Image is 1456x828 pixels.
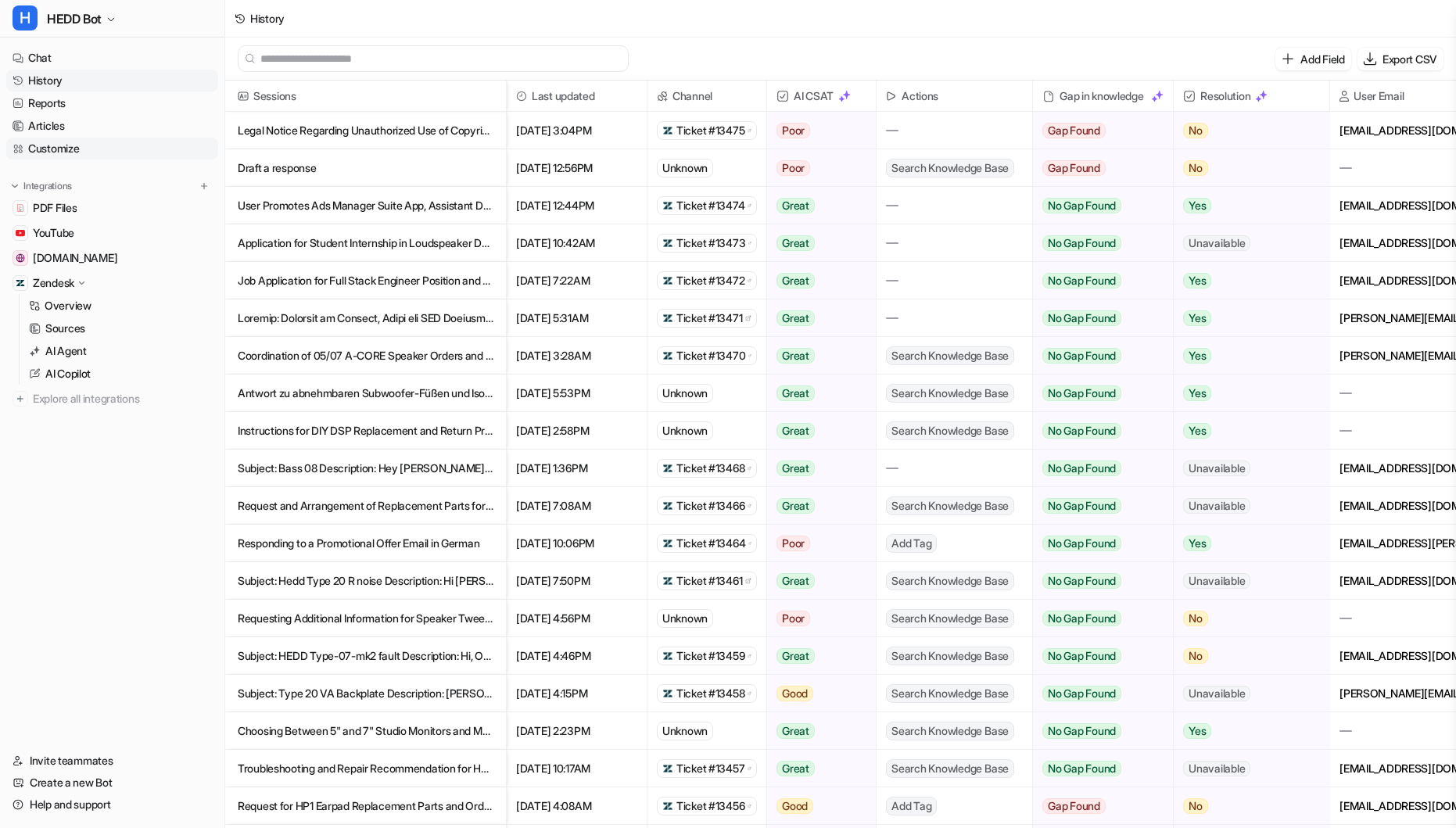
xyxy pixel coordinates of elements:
span: Great [776,423,815,439]
span: Yes [1183,310,1211,326]
span: Great [776,198,815,213]
button: Gap Found [1033,787,1161,825]
button: Yes [1174,525,1317,562]
span: Unavailable [1183,686,1250,701]
button: No Gap Found [1033,337,1161,375]
button: Export CSV [1357,48,1443,70]
span: Add Tag [886,797,937,815]
img: zendesk [662,463,673,474]
span: Search Knowledge Base [886,421,1014,440]
p: Antwort zu abnehmbaren Subwoofer-Füßen und IsoAcoustics Entkopplern [238,375,493,412]
span: Yes [1183,198,1211,213]
span: Ticket #13471 [676,310,742,326]
a: Ticket #13457 [662,761,751,776]
span: Yes [1183,536,1211,551]
span: [DATE] 7:22AM [513,262,640,299]
span: Great [776,723,815,739]
button: No [1174,149,1317,187]
span: No Gap Found [1042,423,1121,439]
span: No [1183,123,1208,138]
h2: Actions [902,81,938,112]
a: Ticket #13473 [662,235,751,251]
span: No Gap Found [1042,536,1121,551]
span: Yes [1183,385,1211,401]
button: No Gap Found [1033,412,1161,450]
span: Unavailable [1183,761,1250,776]
span: No Gap Found [1042,385,1121,401]
button: No Gap Found [1033,600,1161,637]
span: [DATE] 5:31AM [513,299,640,337]
span: [DATE] 4:15PM [513,675,640,712]
img: zendesk [662,238,673,249]
button: Great [767,637,866,675]
button: No Gap Found [1033,525,1161,562]
a: Ticket #13474 [662,198,751,213]
span: Good [776,686,813,701]
span: Great [776,761,815,776]
span: Great [776,385,815,401]
span: [DATE] 3:04PM [513,112,640,149]
img: menu_add.svg [199,181,210,192]
img: zendesk [662,500,673,511]
span: No [1183,160,1208,176]
div: Unknown [657,722,713,740]
span: Search Knowledge Base [886,759,1014,778]
img: zendesk [662,688,673,699]
img: PDF Files [16,203,25,213]
p: Choosing Between 5" and 7" Studio Monitors and MKii vs. A-Core Editions [238,712,493,750]
p: User Promotes Ads Manager Suite App, Assistant Declines Interest [238,187,493,224]
p: Job Application for Full Stack Engineer Position and Rejection Response [238,262,493,299]
span: No [1183,648,1208,664]
button: Poor [767,112,866,149]
img: zendesk [662,763,673,774]
img: zendesk [662,313,673,324]
span: PDF Files [33,200,77,216]
a: Ticket #13464 [662,536,751,551]
button: Great [767,487,866,525]
p: Troubleshooting and Repair Recommendation for HEDD Type 20 MK2-R Tweeter Issue [238,750,493,787]
button: No Gap Found [1033,299,1161,337]
span: YouTube [33,225,74,241]
span: [DATE] 4:56PM [513,600,640,637]
span: Unavailable [1183,235,1250,251]
span: [DATE] 7:08AM [513,487,640,525]
p: Loremip: Dolorsit am Consect, Adipi eli SED Doeiusmodt,In Utla Etd/Magna -AL8 Enimadminim: Veni Q... [238,299,493,337]
span: No Gap Found [1042,498,1121,514]
span: Great [776,573,815,589]
a: Ticket #13472 [662,273,751,289]
p: Overview [45,298,91,314]
p: AI Copilot [45,366,91,382]
span: Yes [1183,348,1211,364]
button: Yes [1174,412,1317,450]
span: Ticket #13475 [676,123,744,138]
a: Customize [6,138,218,160]
p: Subject: Bass 08 Description: Hey [PERSON_NAME] alles gut bei dir! Ich habe Heute einen BASS 08 z... [238,450,493,487]
button: Great [767,750,866,787]
span: No [1183,611,1208,626]
a: AI Copilot [23,363,218,385]
span: Ticket #13468 [676,461,744,476]
span: Poor [776,611,810,626]
span: [DATE] 1:36PM [513,450,640,487]
span: Sessions [231,81,500,112]
span: [DATE] 5:53PM [513,375,640,412]
span: Resolution [1180,81,1323,112]
img: zendesk [662,538,673,549]
span: Gap Found [1042,160,1106,176]
p: Legal Notice Regarding Unauthorized Use of Copyrighted Music on Facebook Fanpage [238,112,493,149]
a: hedd.audio[DOMAIN_NAME] [6,247,218,269]
span: Search Knowledge Base [886,346,1014,365]
button: Yes [1174,299,1317,337]
button: Great [767,262,866,299]
p: Subject: HEDD Type-07-mk2 fault Description: Hi, One of my Type-07-mk2 units has developed a faul... [238,637,493,675]
span: Channel [654,81,760,112]
button: Great [767,299,866,337]
a: YouTubeYouTube [6,222,218,244]
button: No [1174,787,1317,825]
span: [DATE] 4:08AM [513,787,640,825]
span: No Gap Found [1042,348,1121,364]
span: No Gap Found [1042,648,1121,664]
button: No Gap Found [1033,262,1161,299]
button: No Gap Found [1033,675,1161,712]
div: Gap in knowledge [1039,81,1167,112]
